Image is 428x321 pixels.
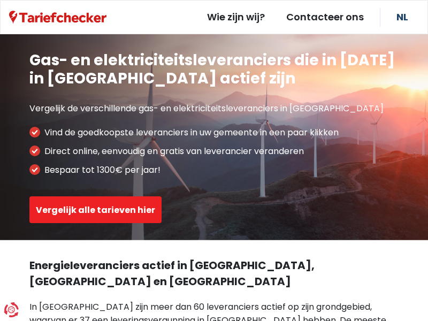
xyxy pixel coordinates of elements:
[29,164,399,175] li: Bespaar tot 1300€ per jaar!
[29,51,399,87] h1: Gas- en elektriciteitsleveranciers die in [DATE] in [GEOGRAPHIC_DATA] actief zijn
[29,257,399,289] h2: Energieleveranciers actief in [GEOGRAPHIC_DATA], [GEOGRAPHIC_DATA] en [GEOGRAPHIC_DATA]
[29,103,399,113] p: Vergelijk de verschillende gas- en elektriciteitsleveranciers in [GEOGRAPHIC_DATA]
[29,127,399,137] li: Vind de goedkoopste leveranciers in uw gemeente in een paar klikken
[9,11,106,24] img: Tariefchecker logo
[9,10,106,24] a: Tariefchecker
[29,146,399,156] li: Direct online, eenvoudig en gratis van leverancier veranderen
[29,196,162,223] button: Vergelijk alle tarieven hier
